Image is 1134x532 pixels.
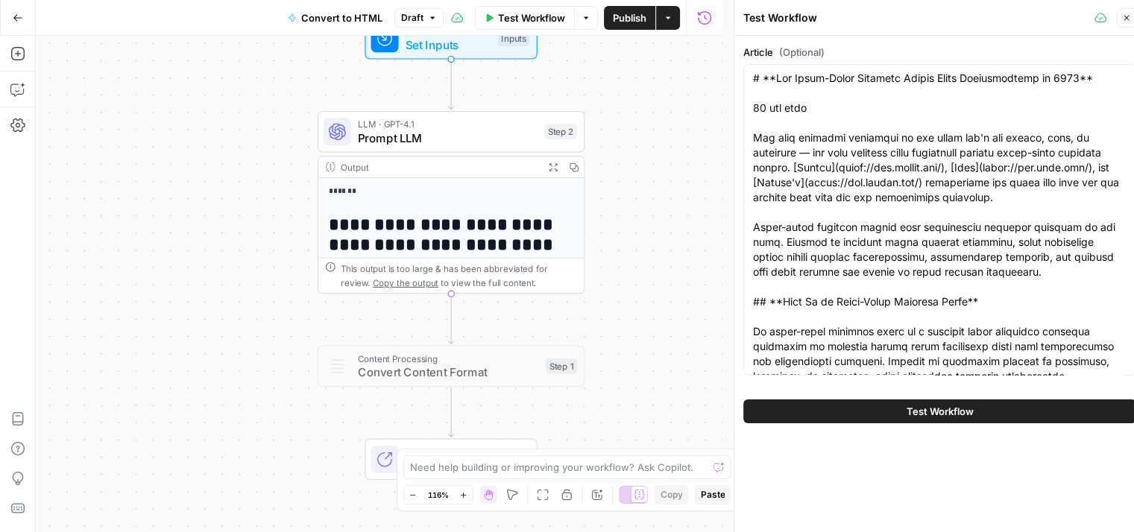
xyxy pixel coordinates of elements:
[779,45,825,60] span: (Optional)
[613,10,646,25] span: Publish
[449,387,454,437] g: Edge from step_1 to end
[604,6,655,30] button: Publish
[318,346,585,387] div: Content ProcessingConvert Content FormatStep 1
[341,262,577,289] div: This output is too large & has been abbreviated for review. to view the full content.
[428,489,449,501] span: 116%
[279,6,391,30] button: Convert to HTML
[907,404,974,419] span: Test Workflow
[358,364,539,381] span: Convert Content Format
[358,352,539,366] span: Content Processing
[341,160,538,174] div: Output
[544,124,577,139] div: Step 2
[497,31,529,46] div: Inputs
[498,10,565,25] span: Test Workflow
[546,358,577,374] div: Step 1
[475,6,574,30] button: Test Workflow
[373,277,438,288] span: Copy the output
[318,18,585,60] div: WorkflowSet InputsInputs
[301,10,382,25] span: Convert to HTML
[660,488,682,501] span: Copy
[318,438,585,480] div: EndOutput
[394,8,444,28] button: Draft
[358,129,538,146] span: Prompt LLM
[449,59,454,110] g: Edge from start to step_2
[406,445,523,459] span: End
[401,11,423,25] span: Draft
[406,36,491,53] span: Set Inputs
[449,294,454,344] g: Edge from step_2 to step_1
[329,358,346,375] img: o3r9yhbrn24ooq0tey3lueqptmfj
[654,485,688,504] button: Copy
[700,488,725,501] span: Paste
[694,485,731,504] button: Paste
[358,117,538,131] span: LLM · GPT-4.1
